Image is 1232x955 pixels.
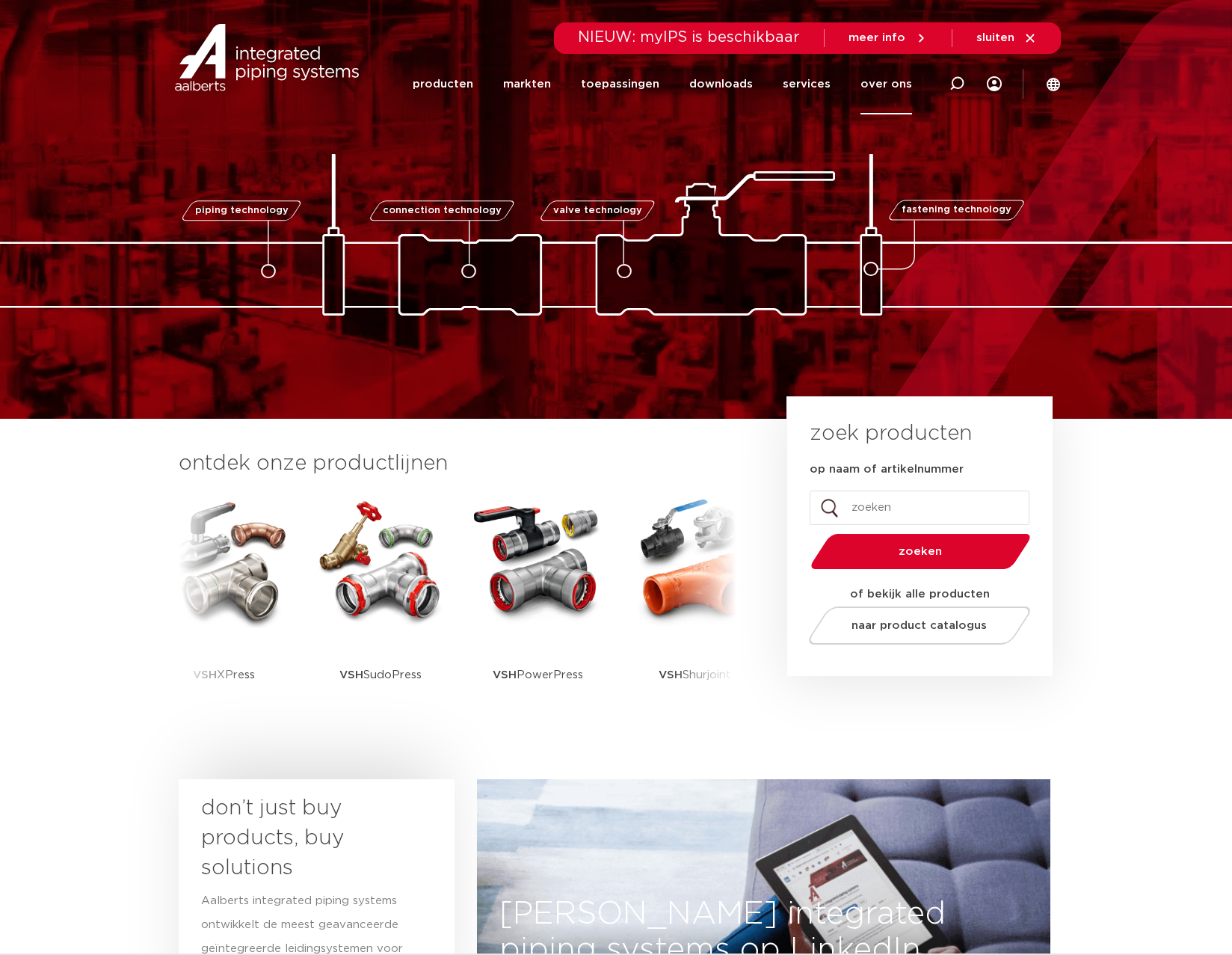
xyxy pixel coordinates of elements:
span: NIEUW: myIPS is beschikbaar [578,30,800,45]
a: sluiten [976,31,1037,45]
label: op naam of artikelnummer [810,462,964,477]
strong: VSH [193,669,217,681]
a: markten [503,54,551,114]
button: zoeken [805,532,1037,571]
a: VSHXPress [156,494,291,722]
a: naar product catalogus [805,607,1035,645]
span: fastening technology [902,206,1011,215]
span: connection technology [383,206,502,215]
div: my IPS [987,54,1002,114]
a: producten [413,54,473,114]
a: services [783,54,831,114]
h3: zoek producten [810,419,972,449]
strong: of bekijk alle producten [850,589,990,600]
a: over ons [860,54,912,114]
a: VSHPowerPress [470,494,605,722]
span: zoeken [849,546,992,557]
strong: VSH [339,669,363,681]
strong: VSH [659,669,683,681]
a: VSHSudoPress [313,494,448,722]
a: VSHShurjoint [627,494,762,722]
h3: ontdek onze productlijnen [179,449,736,479]
span: naar product catalogus [852,620,988,631]
p: SudoPress [339,628,422,722]
span: meer info [848,32,905,43]
input: zoeken [810,491,1029,525]
strong: VSH [493,669,517,681]
a: downloads [689,54,753,114]
h3: don’t just buy products, buy solutions [201,793,404,883]
p: XPress [193,628,255,722]
p: Shurjoint [659,628,731,722]
a: toepassingen [581,54,659,114]
nav: Menu [413,54,912,114]
p: PowerPress [493,628,583,722]
a: meer info [848,31,928,45]
span: piping technology [194,206,288,215]
span: valve technology [552,206,641,215]
span: sluiten [976,32,1014,43]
